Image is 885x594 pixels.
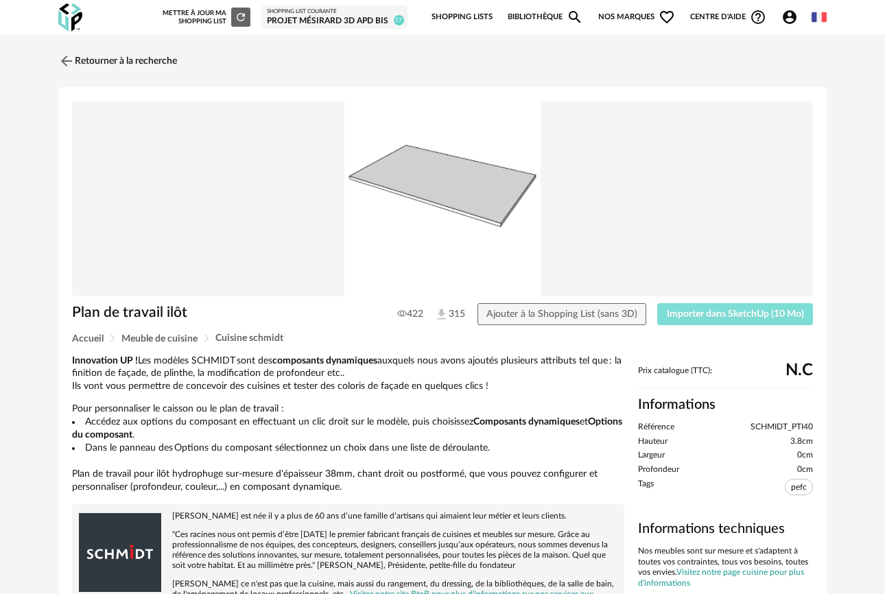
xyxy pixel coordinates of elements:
[58,3,82,32] img: OXP
[72,101,813,297] img: Product pack shot
[786,366,813,375] span: N.C
[797,450,813,461] span: 0cm
[750,9,766,25] span: Help Circle Outline icon
[72,355,624,394] p: Les modèles SCHMIDT sont des auxquels nous avons ajoutés plusieurs attributs tel que : la finitio...
[267,8,402,15] div: Shopping List courante
[434,307,449,322] img: Téléchargements
[72,333,813,344] div: Breadcrumb
[638,464,679,475] span: Profondeur
[72,334,104,344] span: Accueil
[781,9,798,25] span: Account Circle icon
[72,356,138,366] b: Innovation UP !
[72,355,624,494] div: Pour personnaliser le caisson ou le plan de travail : Plan de travail pour ilôt hydrophuge sur-me...
[638,479,654,498] span: Tags
[797,464,813,475] span: 0cm
[657,303,813,325] button: Importer dans SketchUp (10 Mo)
[486,309,637,319] span: Ajouter à la Shopping List (sans 3D)
[272,356,377,366] b: composants dynamiques
[397,308,423,320] span: 422
[638,546,813,589] div: Nos meubles sont sur mesure et s'adaptent à toutes vos contraintes, tous vos besoins, toutes vos ...
[215,333,283,343] span: Cuisine schmidt
[473,417,580,427] b: Composants dynamiques
[72,416,624,442] li: Accédez aux options du composant en effectuant un clic droit sur le modèle, puis choisissez et .
[58,53,75,69] img: svg+xml;base64,PHN2ZyB3aWR0aD0iMjQiIGhlaWdodD0iMjQiIHZpZXdCb3g9IjAgMCAyNCAyNCIgZmlsbD0ibm9uZSIgeG...
[163,8,250,27] div: Mettre à jour ma Shopping List
[79,511,161,593] img: brand logo
[235,14,247,21] span: Refresh icon
[477,303,647,325] button: Ajouter à la Shopping List (sans 3D)
[508,3,583,32] a: BibliothèqueMagnify icon
[267,16,402,27] div: Projet Mésirard 3D APD Bis
[72,303,373,322] h1: Plan de travail ilôt
[638,520,813,538] h3: Informations techniques
[267,8,402,26] a: Shopping List courante Projet Mésirard 3D APD Bis 57
[58,46,177,76] a: Retourner à la recherche
[781,9,804,25] span: Account Circle icon
[567,9,583,25] span: Magnify icon
[812,10,827,25] img: fr
[121,334,198,344] span: Meuble de cuisine
[638,568,804,587] a: Visitez notre page cuisine pour plus d'informations
[790,436,813,447] span: 3.8cm
[434,307,453,322] span: 315
[690,9,766,25] span: Centre d'aideHelp Circle Outline icon
[667,309,804,319] span: Importer dans SketchUp (10 Mo)
[598,3,675,32] span: Nos marques
[751,422,813,433] span: SCHMIDT_PTI40
[432,3,493,32] a: Shopping Lists
[638,396,813,414] h2: Informations
[72,442,624,455] li: Dans le panneau des Options du composant sélectionnez un choix dans une liste de déroulante.
[659,9,675,25] span: Heart Outline icon
[638,422,674,433] span: Référence
[638,436,668,447] span: Hauteur
[79,530,617,571] p: "Ces racines nous ont permis d’être [DATE] le premier fabricant français de cuisines et meubles s...
[394,15,404,25] span: 57
[638,450,665,461] span: Largeur
[79,511,617,521] p: [PERSON_NAME] est née il y a plus de 60 ans d’une famille d’artisans qui aimaient leur métier et ...
[785,479,813,495] span: pefc
[638,366,813,388] div: Prix catalogue (TTC):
